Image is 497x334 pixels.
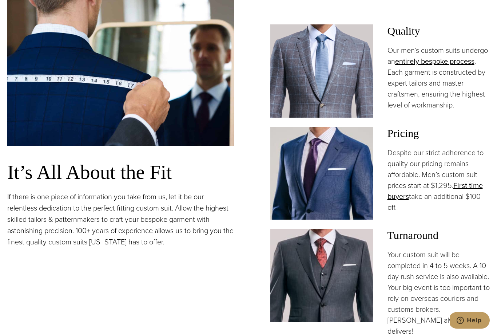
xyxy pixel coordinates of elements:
[450,312,490,330] iframe: Opens a widget where you can chat to one of our agents
[395,56,474,67] a: entirely bespoke process
[270,127,373,220] img: Client in blue solid custom made suit with white shirt and navy tie. Fabric by Scabal.
[387,25,490,38] h3: Quality
[7,192,234,248] p: If there is one piece of information you take from us, let it be our relentless dedication to the...
[7,161,234,185] h3: It’s All About the Fit
[270,25,373,118] img: Client in Zegna grey windowpane bespoke suit with white shirt and light blue tie.
[387,180,483,202] a: First time buyers
[387,45,490,111] p: Our men’s custom suits undergo an . Each garment is constructed by expert tailors and master craf...
[270,229,373,322] img: Client in vested charcoal bespoke suit with white shirt and red patterned tie.
[387,127,490,140] h3: Pricing
[387,229,490,242] h3: Turnaround
[387,148,490,213] p: Despite our strict adherence to quality our pricing remains affordable. Men’s custom suit prices ...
